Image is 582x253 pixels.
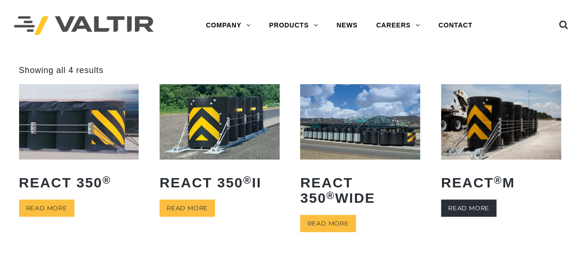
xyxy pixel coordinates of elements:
[300,168,420,213] h2: REACT 350 Wide
[14,16,154,35] img: Valtir
[494,174,502,186] sup: ®
[102,174,111,186] sup: ®
[300,84,420,212] a: REACT 350®Wide
[367,16,429,35] a: CAREERS
[441,84,561,197] a: REACT®M
[160,168,280,197] h2: REACT 350 II
[327,16,367,35] a: NEWS
[197,16,260,35] a: COMPANY
[160,200,215,217] a: Read more about “REACT 350® II”
[160,84,280,197] a: REACT 350®II
[429,16,482,35] a: CONTACT
[326,190,335,201] sup: ®
[19,65,104,76] p: Showing all 4 results
[441,168,561,197] h2: REACT M
[243,174,252,186] sup: ®
[260,16,327,35] a: PRODUCTS
[441,200,496,217] a: Read more about “REACT® M”
[19,200,74,217] a: Read more about “REACT 350®”
[300,215,355,232] a: Read more about “REACT 350® Wide”
[19,168,139,197] h2: REACT 350
[19,84,139,197] a: REACT 350®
